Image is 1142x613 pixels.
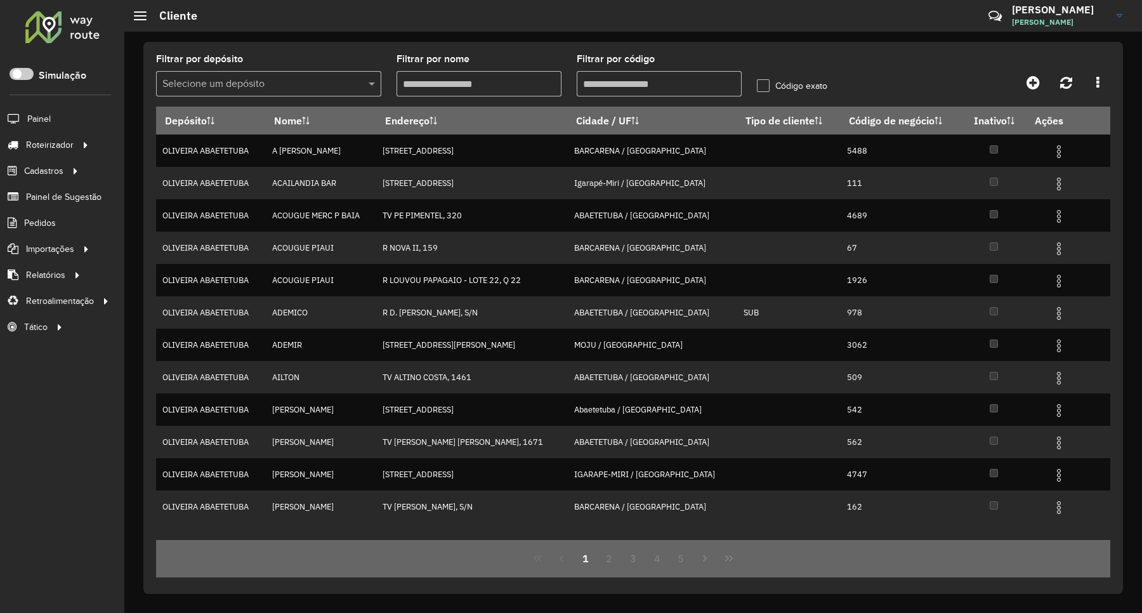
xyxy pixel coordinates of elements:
[147,9,197,23] h2: Cliente
[567,329,737,361] td: MOJU / [GEOGRAPHIC_DATA]
[265,167,376,199] td: ACAILANDIA BAR
[737,107,840,135] th: Tipo de cliente
[156,232,265,264] td: OLIVEIRA ABAETETUBA
[567,361,737,393] td: ABAETETUBA / [GEOGRAPHIC_DATA]
[669,546,693,570] button: 5
[841,296,962,329] td: 978
[156,458,265,491] td: OLIVEIRA ABAETETUBA
[376,107,567,135] th: Endereço
[156,199,265,232] td: OLIVEIRA ABAETETUBA
[567,107,737,135] th: Cidade / UF
[841,167,962,199] td: 111
[841,264,962,296] td: 1926
[1012,4,1107,16] h3: [PERSON_NAME]
[265,296,376,329] td: ADEMICO
[156,167,265,199] td: OLIVEIRA ABAETETUBA
[376,426,567,458] td: TV [PERSON_NAME] [PERSON_NAME], 1671
[376,458,567,491] td: [STREET_ADDRESS]
[376,296,567,329] td: R D. [PERSON_NAME], S/N
[567,167,737,199] td: Igarapé-Miri / [GEOGRAPHIC_DATA]
[265,458,376,491] td: [PERSON_NAME]
[737,296,840,329] td: SUB
[567,264,737,296] td: BARCARENA / [GEOGRAPHIC_DATA]
[156,329,265,361] td: OLIVEIRA ABAETETUBA
[567,296,737,329] td: ABAETETUBA / [GEOGRAPHIC_DATA]
[376,232,567,264] td: R NOVA II, 159
[265,426,376,458] td: [PERSON_NAME]
[567,393,737,426] td: Abaetetuba / [GEOGRAPHIC_DATA]
[265,135,376,167] td: A [PERSON_NAME]
[265,199,376,232] td: ACOUGUE MERC P BAIA
[1012,16,1107,28] span: [PERSON_NAME]
[376,361,567,393] td: TV ALTINO COSTA, 1461
[265,393,376,426] td: [PERSON_NAME]
[567,426,737,458] td: ABAETETUBA / [GEOGRAPHIC_DATA]
[757,79,827,93] label: Código exato
[841,135,962,167] td: 5488
[156,135,265,167] td: OLIVEIRA ABAETETUBA
[567,232,737,264] td: BARCARENA / [GEOGRAPHIC_DATA]
[597,546,621,570] button: 2
[376,393,567,426] td: [STREET_ADDRESS]
[376,167,567,199] td: [STREET_ADDRESS]
[841,232,962,264] td: 67
[156,296,265,329] td: OLIVEIRA ABAETETUBA
[156,264,265,296] td: OLIVEIRA ABAETETUBA
[841,458,962,491] td: 4747
[841,426,962,458] td: 562
[376,135,567,167] td: [STREET_ADDRESS]
[574,546,598,570] button: 1
[717,546,741,570] button: Last Page
[577,51,655,67] label: Filtrar por código
[962,107,1026,135] th: Inativo
[981,3,1009,30] a: Contato Rápido
[376,491,567,523] td: TV [PERSON_NAME], S/N
[265,232,376,264] td: ACOUGUE PIAUI
[26,242,74,256] span: Importações
[376,264,567,296] td: R LOUVOU PAPAGAIO - LOTE 22, Q 22
[27,112,51,126] span: Painel
[26,190,102,204] span: Painel de Sugestão
[156,491,265,523] td: OLIVEIRA ABAETETUBA
[265,107,376,135] th: Nome
[567,491,737,523] td: BARCARENA / [GEOGRAPHIC_DATA]
[841,361,962,393] td: 509
[265,264,376,296] td: ACOUGUE PIAUI
[693,546,717,570] button: Next Page
[24,320,48,334] span: Tático
[567,199,737,232] td: ABAETETUBA / [GEOGRAPHIC_DATA]
[156,51,243,67] label: Filtrar por depósito
[841,329,962,361] td: 3062
[621,546,645,570] button: 3
[376,329,567,361] td: [STREET_ADDRESS][PERSON_NAME]
[645,546,669,570] button: 4
[841,393,962,426] td: 542
[156,426,265,458] td: OLIVEIRA ABAETETUBA
[24,216,56,230] span: Pedidos
[567,458,737,491] td: IGARAPE-MIRI / [GEOGRAPHIC_DATA]
[397,51,469,67] label: Filtrar por nome
[39,68,86,83] label: Simulação
[1026,107,1102,134] th: Ações
[841,491,962,523] td: 162
[265,329,376,361] td: ADEMIR
[841,107,962,135] th: Código de negócio
[265,361,376,393] td: AILTON
[26,268,65,282] span: Relatórios
[376,199,567,232] td: TV PE PIMENTEL, 320
[265,491,376,523] td: [PERSON_NAME]
[567,135,737,167] td: BARCARENA / [GEOGRAPHIC_DATA]
[24,164,63,178] span: Cadastros
[841,199,962,232] td: 4689
[156,393,265,426] td: OLIVEIRA ABAETETUBA
[26,294,94,308] span: Retroalimentação
[156,107,265,135] th: Depósito
[156,361,265,393] td: OLIVEIRA ABAETETUBA
[26,138,74,152] span: Roteirizador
